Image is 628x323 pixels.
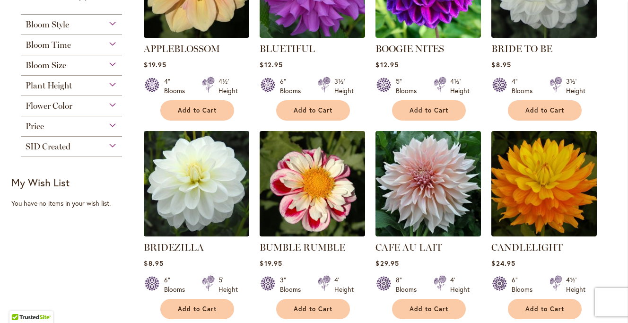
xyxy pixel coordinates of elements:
a: BRIDEZILLA [144,242,204,253]
span: Add to Cart [410,305,448,313]
button: Add to Cart [508,100,582,121]
a: BOOGIE NITES [375,43,444,54]
span: $12.95 [375,60,398,69]
span: Price [26,121,44,131]
a: CAFE AU LAIT [375,242,442,253]
div: 8" Blooms [396,275,422,294]
a: BLUETIFUL [260,43,315,54]
span: Bloom Size [26,60,66,70]
span: $29.95 [375,259,399,268]
div: 3½' Height [566,77,585,96]
span: Bloom Style [26,19,69,30]
span: $19.95 [144,60,166,69]
span: Add to Cart [525,305,564,313]
strong: My Wish List [11,175,70,189]
div: 4' Height [450,275,470,294]
div: 5' Height [218,275,238,294]
a: BRIDEZILLA [144,229,249,238]
div: 4" Blooms [164,77,191,96]
div: 5" Blooms [396,77,422,96]
div: 6" Blooms [280,77,306,96]
span: $8.95 [491,60,511,69]
div: 6" Blooms [512,275,538,294]
a: CANDLELIGHT [491,229,597,238]
span: Plant Height [26,80,72,91]
div: 4" Blooms [512,77,538,96]
div: 4' Height [334,275,354,294]
span: $19.95 [260,259,282,268]
span: SID Created [26,141,70,152]
button: Add to Cart [276,100,350,121]
a: Bluetiful [260,31,365,40]
button: Add to Cart [508,299,582,319]
img: BRIDEZILLA [144,131,249,236]
div: 4½' Height [566,275,585,294]
a: Café Au Lait [375,229,481,238]
a: BRIDE TO BE [491,31,597,40]
span: Add to Cart [410,106,448,114]
div: 4½' Height [450,77,470,96]
div: 6" Blooms [164,275,191,294]
a: BUMBLE RUMBLE [260,242,345,253]
iframe: Launch Accessibility Center [7,289,34,316]
button: Add to Cart [160,299,234,319]
span: $24.95 [491,259,515,268]
a: APPLEBLOSSOM [144,31,249,40]
span: Add to Cart [294,305,332,313]
button: Add to Cart [392,100,466,121]
span: Add to Cart [178,106,217,114]
span: $8.95 [144,259,163,268]
button: Add to Cart [160,100,234,121]
a: BOOGIE NITES [375,31,481,40]
span: Add to Cart [525,106,564,114]
span: Add to Cart [294,106,332,114]
a: CANDLELIGHT [491,242,563,253]
div: You have no items in your wish list. [11,199,138,208]
div: 3" Blooms [280,275,306,294]
span: Bloom Time [26,40,71,50]
img: Café Au Lait [375,131,481,236]
button: Add to Cart [276,299,350,319]
a: APPLEBLOSSOM [144,43,220,54]
span: Flower Color [26,101,72,111]
img: CANDLELIGHT [491,131,597,236]
div: 4½' Height [218,77,238,96]
a: BRIDE TO BE [491,43,552,54]
button: Add to Cart [392,299,466,319]
a: BUMBLE RUMBLE [260,229,365,238]
span: $12.95 [260,60,282,69]
span: Add to Cart [178,305,217,313]
div: 3½' Height [334,77,354,96]
img: BUMBLE RUMBLE [260,131,365,236]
